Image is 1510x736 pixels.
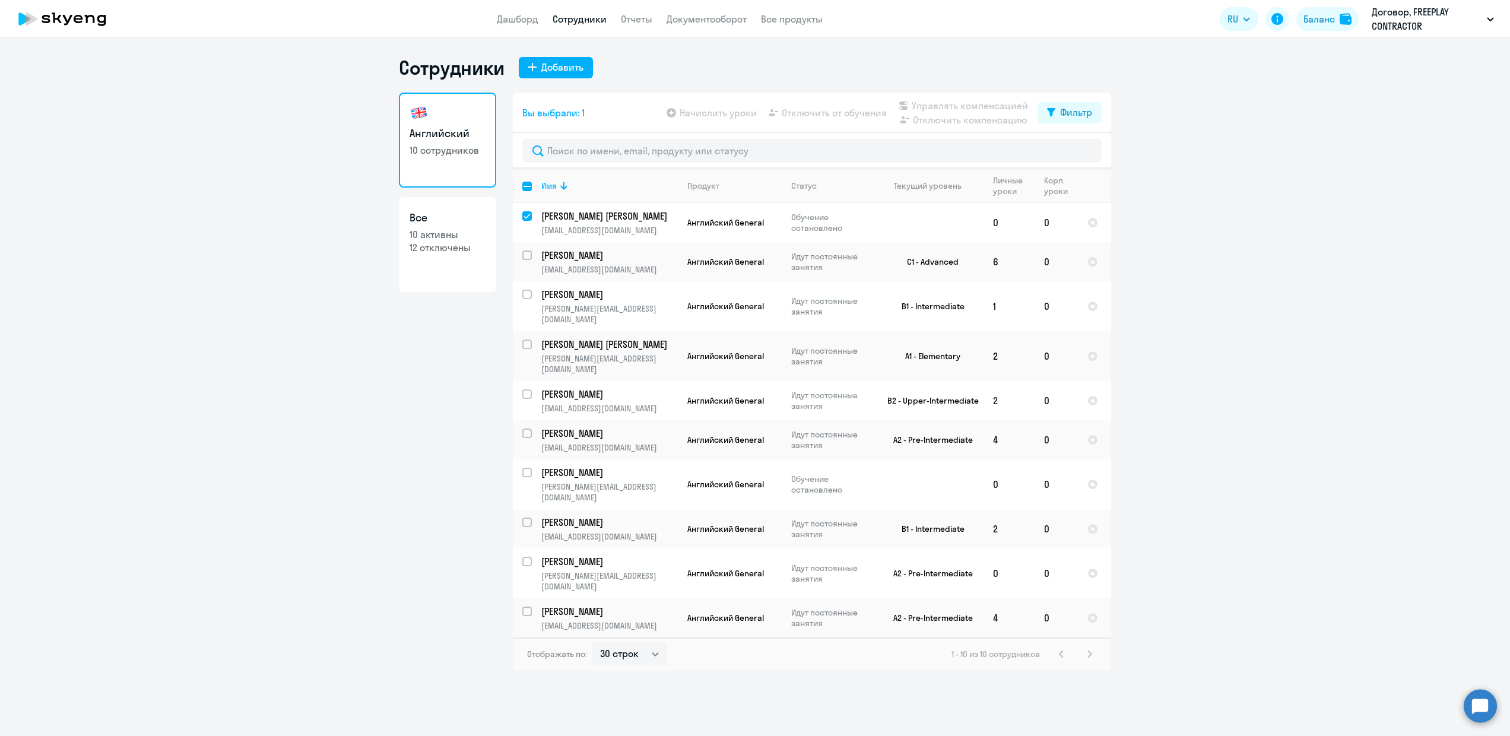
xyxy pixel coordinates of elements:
td: 6 [984,242,1035,281]
p: Идут постоянные занятия [791,607,873,629]
span: 1 - 10 из 10 сотрудников [951,649,1040,659]
td: 0 [1035,331,1078,381]
span: Английский General [687,301,764,312]
p: [PERSON_NAME] [541,388,675,401]
p: Идут постоянные занятия [791,390,873,411]
td: 0 [984,459,1035,509]
div: Текущий уровень [894,180,962,191]
p: [EMAIL_ADDRESS][DOMAIN_NAME] [541,225,677,236]
button: Балансbalance [1296,7,1359,31]
p: [EMAIL_ADDRESS][DOMAIN_NAME] [541,403,677,414]
input: Поиск по имени, email, продукту или статусу [522,139,1102,163]
h3: Английский [410,126,486,141]
td: A2 - Pre-Intermediate [873,420,984,459]
button: RU [1219,7,1258,31]
p: Идут постоянные занятия [791,296,873,317]
span: Английский General [687,351,764,361]
p: [PERSON_NAME] [541,555,675,568]
button: Добавить [519,57,593,78]
a: [PERSON_NAME] [541,605,677,618]
td: 0 [1035,509,1078,548]
p: Идут постоянные занятия [791,251,873,272]
span: Английский General [687,395,764,406]
a: Отчеты [621,13,652,25]
span: Отображать по: [527,649,587,659]
p: Обучение остановлено [791,474,873,495]
p: [EMAIL_ADDRESS][DOMAIN_NAME] [541,531,677,542]
div: Добавить [541,60,583,74]
a: [PERSON_NAME] [541,249,677,262]
a: Все продукты [761,13,823,25]
p: 10 активны [410,228,486,241]
a: [PERSON_NAME] [541,516,677,529]
span: Английский General [687,217,764,228]
td: 0 [1035,203,1078,242]
a: [PERSON_NAME] [PERSON_NAME] [541,338,677,351]
a: Сотрудники [553,13,607,25]
td: A2 - Pre-Intermediate [873,548,984,598]
a: [PERSON_NAME] [541,288,677,301]
p: [PERSON_NAME][EMAIL_ADDRESS][DOMAIN_NAME] [541,570,677,592]
button: Фильтр [1038,102,1102,123]
div: Имя [541,180,557,191]
div: Имя [541,180,677,191]
div: Статус [791,180,873,191]
td: 4 [984,598,1035,637]
td: 0 [984,548,1035,598]
p: [EMAIL_ADDRESS][DOMAIN_NAME] [541,620,677,631]
p: [PERSON_NAME] [541,288,675,301]
td: 0 [1035,459,1078,509]
p: [PERSON_NAME] [PERSON_NAME] [541,338,675,351]
td: 0 [1035,598,1078,637]
td: A2 - Pre-Intermediate [873,598,984,637]
p: [PERSON_NAME] [541,249,675,262]
a: [PERSON_NAME] [541,466,677,479]
div: Продукт [687,180,781,191]
a: Все10 активны12 отключены [399,197,496,292]
a: Документооборот [667,13,747,25]
span: Английский General [687,256,764,267]
td: B1 - Intermediate [873,509,984,548]
td: 0 [984,203,1035,242]
img: balance [1340,13,1352,25]
p: 12 отключены [410,241,486,254]
span: Английский General [687,613,764,623]
td: 0 [1035,381,1078,420]
td: 2 [984,331,1035,381]
p: Идут постоянные занятия [791,563,873,584]
span: Английский General [687,434,764,445]
span: Английский General [687,568,764,579]
p: [PERSON_NAME][EMAIL_ADDRESS][DOMAIN_NAME] [541,353,677,375]
p: 10 сотрудников [410,144,486,157]
div: Корп. уроки [1044,175,1077,196]
div: Личные уроки [993,175,1034,196]
td: 2 [984,509,1035,548]
span: Английский General [687,479,764,490]
div: Фильтр [1060,105,1092,119]
p: Договор, FREEPLAY CONTRACTOR [1372,5,1482,33]
td: B1 - Intermediate [873,281,984,331]
p: Идут постоянные занятия [791,518,873,540]
h1: Сотрудники [399,56,505,80]
td: 2 [984,381,1035,420]
img: english [410,103,429,122]
div: Баланс [1303,12,1335,26]
a: Английский10 сотрудников [399,93,496,188]
p: [PERSON_NAME][EMAIL_ADDRESS][DOMAIN_NAME] [541,481,677,503]
td: 0 [1035,281,1078,331]
td: A1 - Elementary [873,331,984,381]
a: [PERSON_NAME] [541,388,677,401]
td: 0 [1035,242,1078,281]
div: Статус [791,180,817,191]
p: [PERSON_NAME][EMAIL_ADDRESS][DOMAIN_NAME] [541,303,677,325]
div: Продукт [687,180,719,191]
p: [EMAIL_ADDRESS][DOMAIN_NAME] [541,264,677,275]
p: Идут постоянные занятия [791,345,873,367]
a: Дашборд [497,13,538,25]
p: Идут постоянные занятия [791,429,873,451]
p: [PERSON_NAME] [541,466,675,479]
div: Текущий уровень [883,180,983,191]
td: 0 [1035,548,1078,598]
a: [PERSON_NAME] [PERSON_NAME] [541,210,677,223]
